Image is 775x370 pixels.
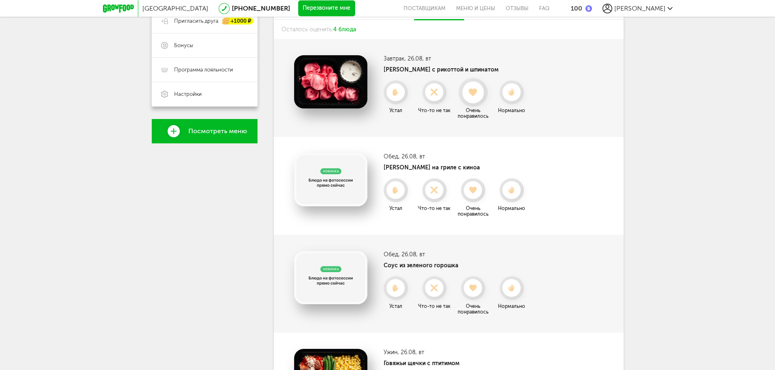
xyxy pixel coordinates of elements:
div: Что-то не так [416,108,453,113]
h4: [PERSON_NAME] на гриле с киноа [384,164,530,171]
div: Устал [378,303,414,309]
span: Посмотреть меню [188,128,247,135]
span: [PERSON_NAME] [614,4,666,12]
img: Соус из зеленого горошка [294,251,367,304]
a: Программа лояльности [152,58,258,82]
div: Устал [378,108,414,113]
div: Что-то не так [416,206,453,211]
div: Осталось оценить: [274,20,624,39]
div: Очень понравилось [455,108,491,119]
h3: Завтрак [384,55,530,62]
span: , 26.08, вт [397,349,424,356]
h3: Обед [384,251,530,258]
a: Пригласить друга +1000 ₽ [152,9,258,33]
a: [PHONE_NUMBER] [232,4,290,12]
a: Настройки [152,82,258,106]
div: Очень понравилось [455,206,491,217]
span: Бонусы [174,42,193,49]
h4: [PERSON_NAME] с рикоттой и шпинатом [384,66,530,73]
div: 100 [571,4,582,12]
span: , 26.08, вт [404,55,431,62]
span: , 26.08, вт [398,251,425,258]
div: Что-то не так [416,303,453,309]
img: Тортеллини с рикоттой и шпинатом [294,55,367,108]
div: +1000 ₽ [223,18,253,25]
div: Нормально [493,206,530,211]
span: 4 блюда [333,26,356,33]
a: Бонусы [152,33,258,58]
div: Очень понравилось [455,303,491,315]
span: Пригласить друга [174,17,218,25]
span: , 26.08, вт [398,153,425,160]
span: [GEOGRAPHIC_DATA] [142,4,208,12]
div: Устал [378,206,414,211]
a: Оценки 4 [410,6,468,19]
span: Настройки [174,91,202,98]
span: Программа лояльности [174,66,233,74]
h4: Говяжьи щечки с птитимом [384,360,530,367]
a: Посмотреть меню [152,119,258,143]
div: Нормально [493,108,530,113]
div: Нормально [493,303,530,309]
button: Перезвоните мне [298,0,355,17]
h3: Обед [384,153,530,160]
h4: Соус из зеленого горошка [384,262,530,269]
img: bonus_b.cdccf46.png [585,5,592,12]
h3: Ужин [384,349,530,356]
img: Курица на гриле с киноа [294,153,367,206]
